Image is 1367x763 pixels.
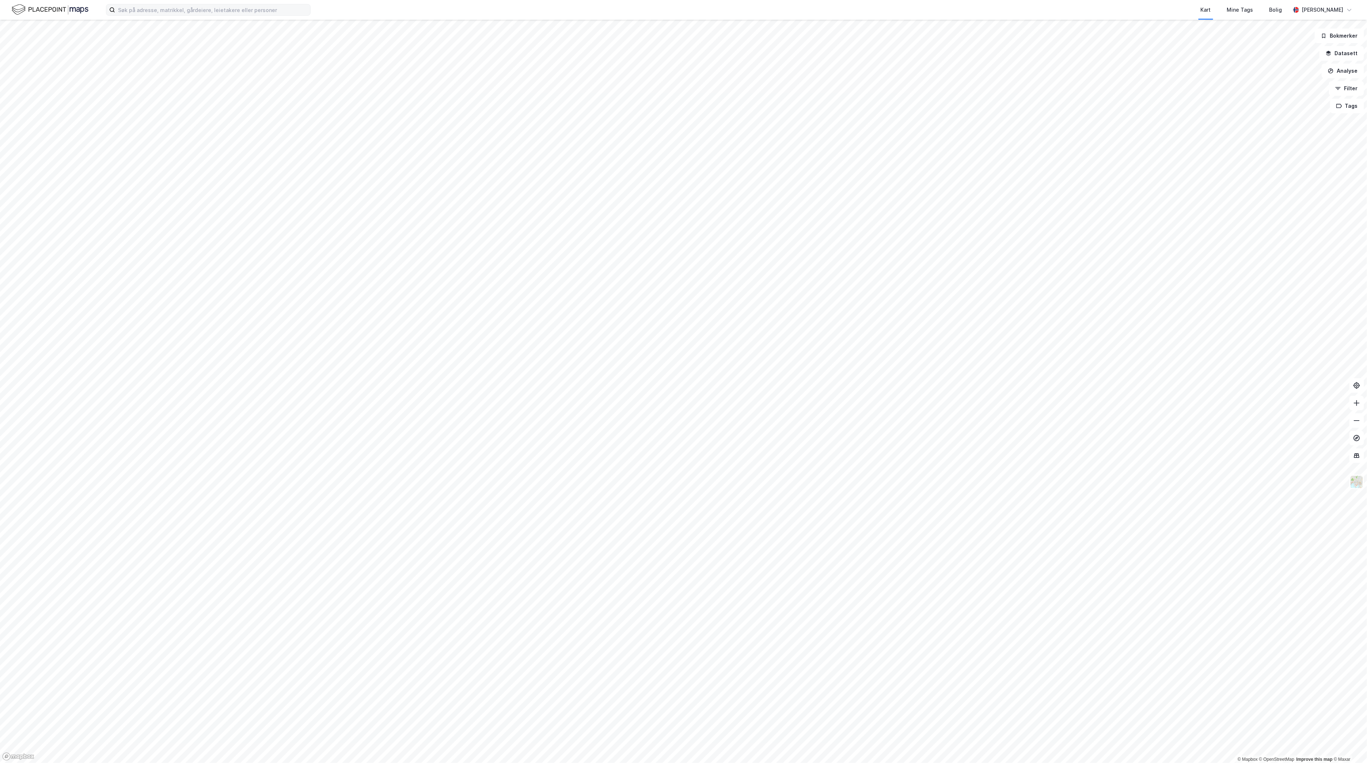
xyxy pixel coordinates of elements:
a: Improve this map [1296,757,1333,762]
img: Z [1350,475,1364,489]
button: Filter [1329,81,1364,96]
a: Mapbox homepage [2,752,34,761]
iframe: Chat Widget [1330,728,1367,763]
div: Kart [1201,5,1211,14]
button: Bokmerker [1315,29,1364,43]
a: Mapbox [1238,757,1258,762]
div: [PERSON_NAME] [1302,5,1344,14]
input: Søk på adresse, matrikkel, gårdeiere, leietakere eller personer [115,4,310,15]
button: Datasett [1319,46,1364,61]
button: Tags [1330,99,1364,113]
a: OpenStreetMap [1259,757,1295,762]
div: Mine Tags [1227,5,1253,14]
img: logo.f888ab2527a4732fd821a326f86c7f29.svg [12,3,88,16]
button: Analyse [1322,64,1364,78]
div: Bolig [1269,5,1282,14]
